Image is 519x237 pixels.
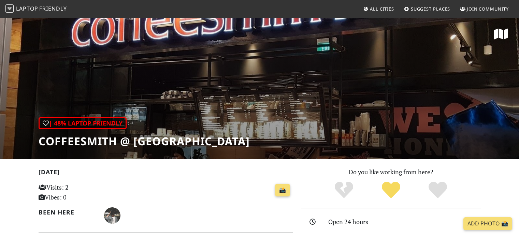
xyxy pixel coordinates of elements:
span: Suggest Places [411,6,450,12]
a: 📸 [275,184,290,197]
div: No [320,181,367,199]
a: Suggest Places [401,3,453,15]
span: Join Community [467,6,509,12]
div: Definitely! [414,181,461,199]
h2: [DATE] [39,168,293,178]
span: Laptop [16,5,38,12]
span: All Cities [370,6,394,12]
div: Open 24 hours [328,217,485,227]
h2: Been here [39,209,96,216]
a: Add Photo 📸 [463,217,512,230]
p: Visits: 2 Vibes: 0 [39,182,118,202]
span: Friendly [39,5,67,12]
p: Do you like working from here? [301,167,481,177]
div: Yes [367,181,415,199]
h1: Coffeesmith @ [GEOGRAPHIC_DATA] [39,135,250,148]
div: | 48% Laptop Friendly [39,117,127,129]
img: 2040-haha.jpg [104,207,120,224]
a: LaptopFriendly LaptopFriendly [5,3,67,15]
a: Join Community [457,3,511,15]
a: All Cities [360,3,397,15]
span: Haha Hariz [104,211,120,219]
img: LaptopFriendly [5,4,14,13]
